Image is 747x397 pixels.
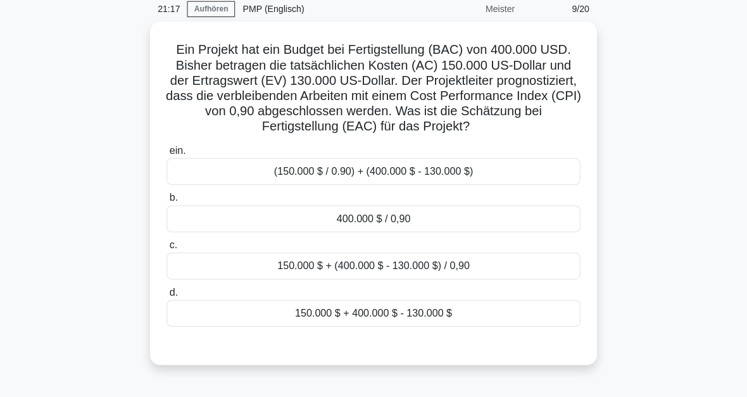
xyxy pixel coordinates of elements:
div: 400.000 $ / 0,90 [168,204,579,230]
font: Ein Projekt hat ein Budget bei Fertigstellung (BAC) von 400.000 USD. Bisher betragen die tatsächl... [168,42,579,132]
span: ein. [171,144,187,154]
div: 150.000 $ + (400.000 $ - 130.000 $) / 0,90 [168,251,579,277]
div: 150.000 $ + 400.000 $ - 130.000 $ [168,298,579,324]
a: Aufhören [189,1,236,17]
span: d. [171,284,179,295]
span: b. [171,191,179,201]
span: c. [171,237,179,248]
div: (150.000 $ / 0.90) + (400.000 $ - 130.000 $) [168,157,579,184]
